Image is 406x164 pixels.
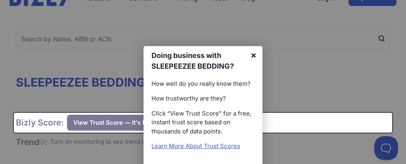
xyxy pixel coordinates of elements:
[151,109,255,136] p: Click “View Trust Score” for a free, instant trust score based on thousands of data points.
[151,94,255,103] p: How trustworthy are they?
[151,79,255,89] p: How well do you really know them?
[245,46,262,64] a: ×
[151,142,240,150] a: Learn More About Trust Scores
[151,50,244,71] h1: Doing business with SLEEPEEZEE BEDDING?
